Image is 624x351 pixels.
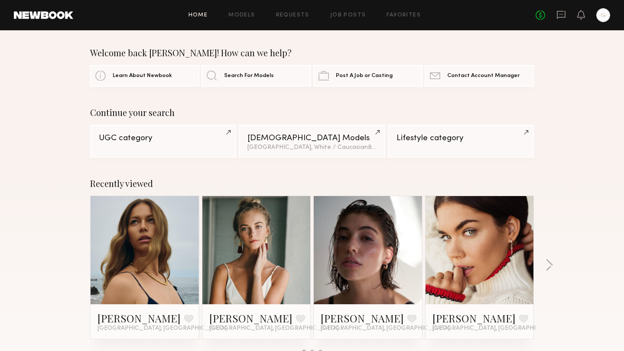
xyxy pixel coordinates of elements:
a: Models [228,13,255,18]
a: Post A Job or Casting [313,65,422,87]
div: Lifestyle category [396,134,525,142]
a: Learn About Newbook [90,65,199,87]
span: & 3 other filter s [368,145,409,150]
div: Continue your search [90,107,534,118]
span: [GEOGRAPHIC_DATA], [GEOGRAPHIC_DATA] [432,325,562,332]
div: UGC category [99,134,227,142]
a: Job Posts [330,13,366,18]
a: Favorites [387,13,421,18]
a: UGC category [90,125,236,158]
a: [PERSON_NAME] [321,311,404,325]
a: Home [188,13,208,18]
span: [GEOGRAPHIC_DATA], [GEOGRAPHIC_DATA] [321,325,450,332]
a: [PERSON_NAME] [97,311,181,325]
span: Search For Models [224,73,274,79]
a: Requests [276,13,309,18]
a: Contact Account Manager [425,65,534,87]
a: Lifestyle category [388,125,534,158]
span: [GEOGRAPHIC_DATA], [GEOGRAPHIC_DATA] [209,325,338,332]
div: [DEMOGRAPHIC_DATA] Models [247,134,376,142]
a: [PERSON_NAME] [432,311,516,325]
a: [DEMOGRAPHIC_DATA] Models[GEOGRAPHIC_DATA], White / Caucasian&3other filters [239,125,385,158]
div: [GEOGRAPHIC_DATA], White / Caucasian [247,145,376,151]
a: Search For Models [201,65,311,87]
span: Post A Job or Casting [336,73,393,79]
a: [PERSON_NAME] [209,311,292,325]
div: Recently viewed [90,178,534,189]
div: Welcome back [PERSON_NAME]! How can we help? [90,48,534,58]
span: Contact Account Manager [447,73,520,79]
span: Learn About Newbook [113,73,172,79]
span: [GEOGRAPHIC_DATA], [GEOGRAPHIC_DATA] [97,325,227,332]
